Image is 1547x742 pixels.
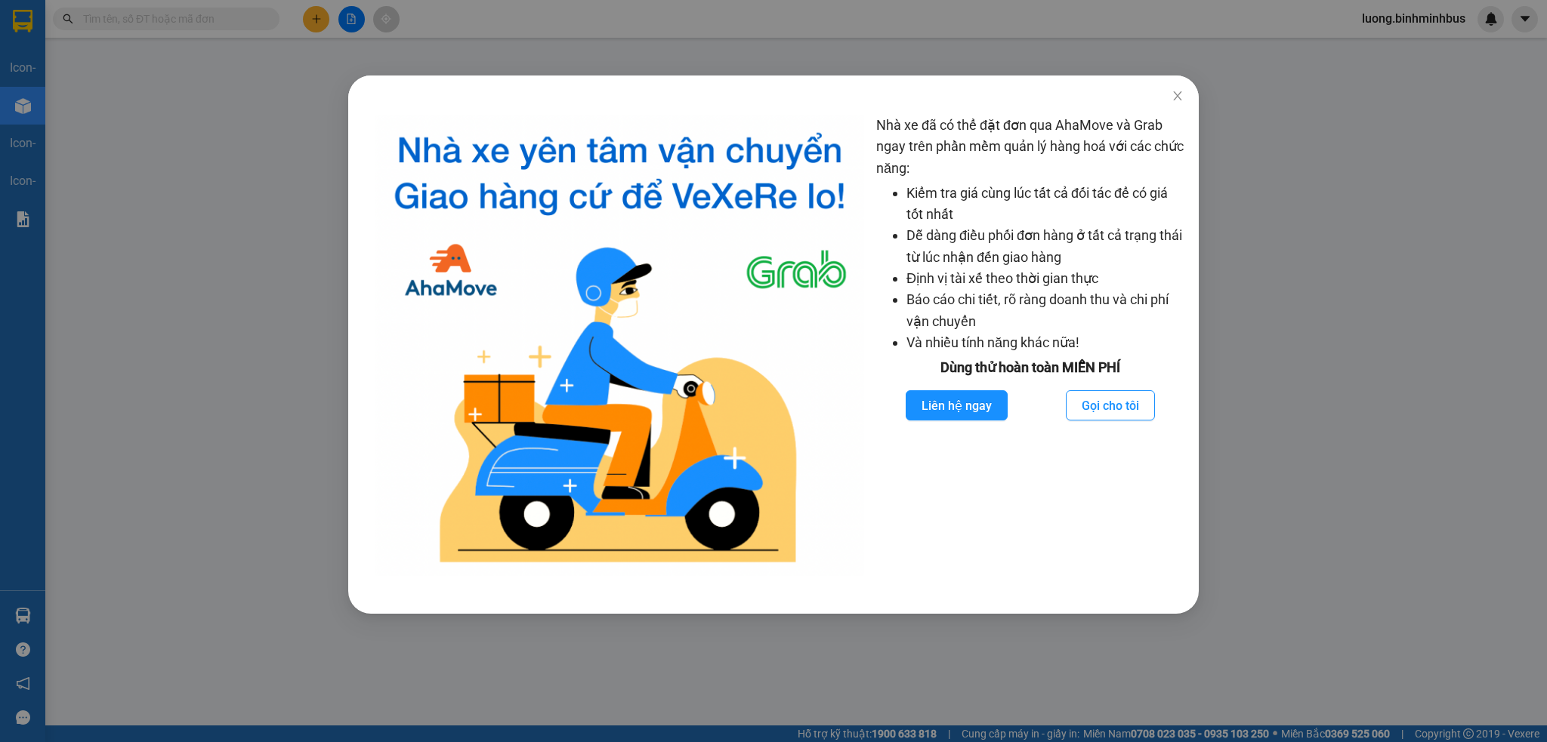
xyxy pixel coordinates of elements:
img: logo [375,115,864,576]
span: Liên hệ ngay [921,396,991,415]
div: Nhà xe đã có thể đặt đơn qua AhaMove và Grab ngay trên phần mềm quản lý hàng hoá với các chức năng: [876,115,1184,576]
li: Định vị tài xế theo thời gian thực [906,268,1184,289]
li: Báo cáo chi tiết, rõ ràng doanh thu và chi phí vận chuyển [906,289,1184,332]
li: Dễ dàng điều phối đơn hàng ở tất cả trạng thái từ lúc nhận đến giao hàng [906,225,1184,268]
li: Kiểm tra giá cùng lúc tất cả đối tác để có giá tốt nhất [906,183,1184,226]
li: Và nhiều tính năng khác nữa! [906,332,1184,353]
button: Liên hệ ngay [905,390,1007,420]
button: Close [1156,75,1199,118]
button: Gọi cho tôi [1066,390,1155,420]
div: Dùng thử hoàn toàn MIỄN PHÍ [876,357,1184,378]
span: close [1172,90,1184,102]
span: Gọi cho tôi [1082,396,1139,415]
